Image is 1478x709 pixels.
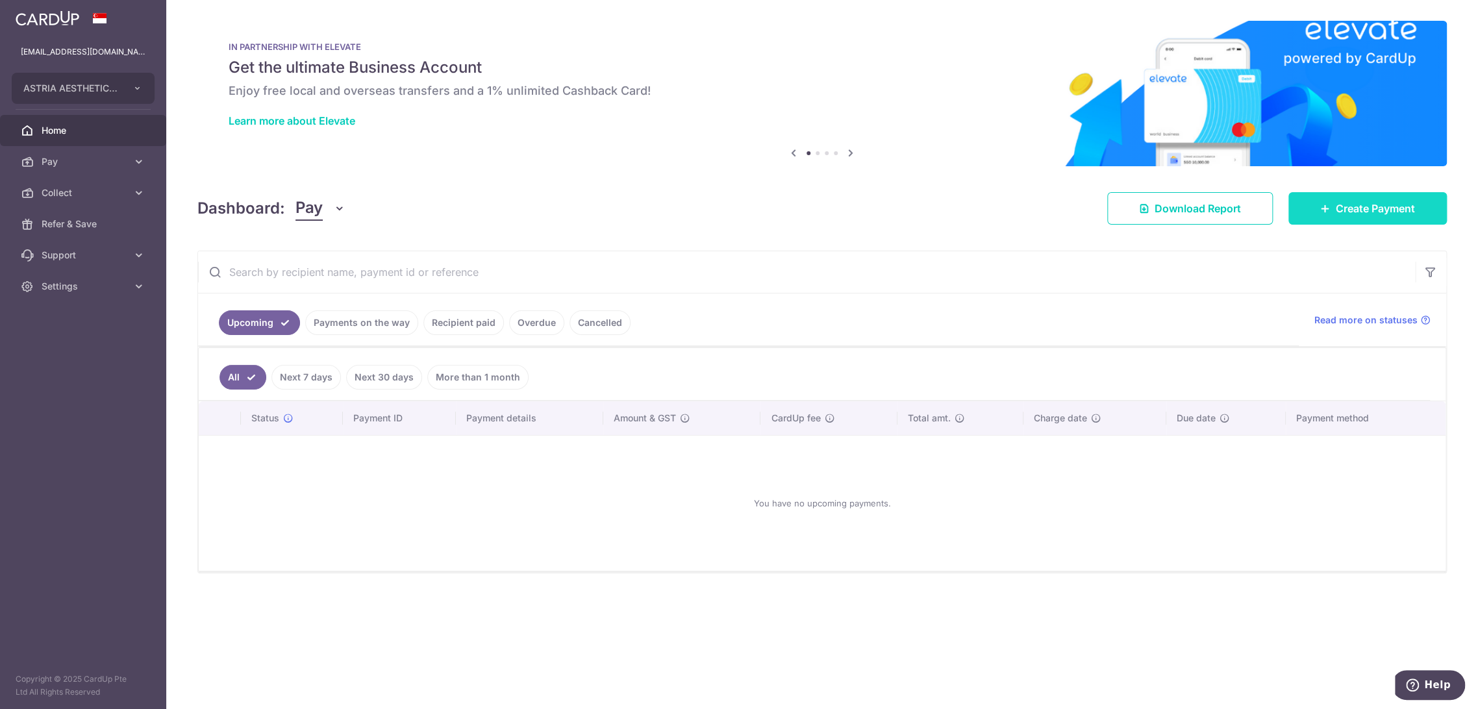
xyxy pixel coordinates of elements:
[214,446,1430,560] div: You have no upcoming payments.
[1336,201,1415,216] span: Create Payment
[42,186,127,199] span: Collect
[229,114,355,127] a: Learn more about Elevate
[343,401,457,435] th: Payment ID
[456,401,603,435] th: Payment details
[570,310,631,335] a: Cancelled
[42,280,127,293] span: Settings
[219,365,266,390] a: All
[1034,412,1087,425] span: Charge date
[42,249,127,262] span: Support
[219,310,300,335] a: Upcoming
[197,197,285,220] h4: Dashboard:
[908,412,951,425] span: Total amt.
[1395,670,1465,703] iframe: Opens a widget where you can find more information
[16,10,79,26] img: CardUp
[1107,192,1273,225] a: Download Report
[1314,314,1431,327] a: Read more on statuses
[42,124,127,137] span: Home
[271,365,341,390] a: Next 7 days
[42,218,127,230] span: Refer & Save
[1155,201,1241,216] span: Download Report
[229,42,1416,52] p: IN PARTNERSHIP WITH ELEVATE
[251,412,279,425] span: Status
[423,310,504,335] a: Recipient paid
[198,251,1415,293] input: Search by recipient name, payment id or reference
[509,310,564,335] a: Overdue
[305,310,418,335] a: Payments on the way
[42,155,127,168] span: Pay
[614,412,676,425] span: Amount & GST
[771,412,820,425] span: CardUp fee
[1288,192,1447,225] a: Create Payment
[197,21,1447,166] img: Renovation banner
[12,73,155,104] button: ASTRIA AESTHETICS PTE. LTD.
[346,365,422,390] a: Next 30 days
[229,83,1416,99] h6: Enjoy free local and overseas transfers and a 1% unlimited Cashback Card!
[1286,401,1446,435] th: Payment method
[1177,412,1216,425] span: Due date
[295,196,323,221] span: Pay
[229,57,1416,78] h5: Get the ultimate Business Account
[427,365,529,390] a: More than 1 month
[295,196,345,221] button: Pay
[21,45,145,58] p: [EMAIL_ADDRESS][DOMAIN_NAME]
[23,82,119,95] span: ASTRIA AESTHETICS PTE. LTD.
[1314,314,1418,327] span: Read more on statuses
